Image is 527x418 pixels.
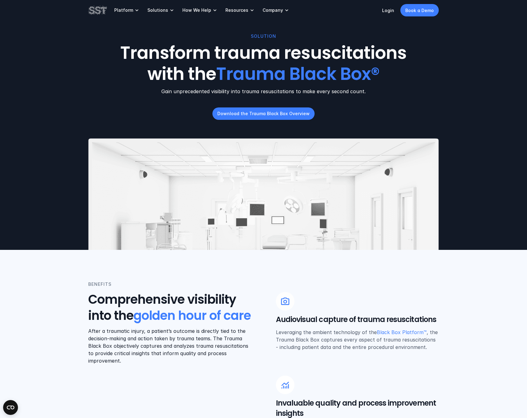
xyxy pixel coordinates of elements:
p: BENEFITS [88,281,111,288]
p: Leveraging the ambient technology of the , the Trauma Black Box captures every aspect of trauma r... [276,328,439,351]
h3: Comprehensive visibility into the [88,291,251,324]
p: How We Help [182,7,211,13]
a: Book a Demo [400,4,439,16]
span: golden hour of care [133,307,251,324]
p: Book a Demo [405,7,434,14]
p: Gain unprecedented visibility into trauma resuscitations to make every second count. [88,88,439,95]
p: Company [263,7,283,13]
h5: Audiovisual capture of trauma resuscitations [276,314,439,325]
p: Platform [114,7,133,13]
img: Cartoon depiction of a trauma bay [88,138,439,294]
p: Resources [225,7,248,13]
button: Open CMP widget [3,400,18,415]
a: Black Box Platform™ [377,329,427,335]
p: Download the Trauma Black Box Overview [217,110,310,117]
span: Trauma Black Box® [216,62,380,86]
h1: Transform trauma resuscitations with the [113,43,414,84]
a: Login [382,8,394,13]
p: SOLUTION [251,33,276,40]
p: After a traumatic injury, a patient’s outcome is directly tied to the decision-making and action ... [88,327,251,364]
p: Solutions [147,7,168,13]
img: SST logo [88,5,107,15]
a: Download the Trauma Black Box Overview [212,107,315,120]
